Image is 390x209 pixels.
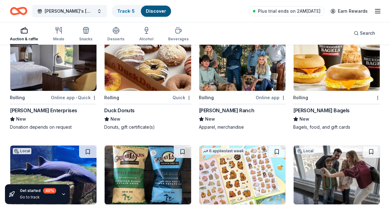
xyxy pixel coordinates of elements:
div: Auction & raffle [10,37,38,42]
div: Duck Donuts [104,107,135,114]
span: New [110,115,120,123]
div: Get started [20,188,56,193]
div: Alcohol [139,37,153,42]
button: Track· 5Discover [112,5,172,17]
span: • [76,95,77,100]
button: Meals [53,24,64,45]
button: Desserts [107,24,124,45]
div: [PERSON_NAME] Bagels [293,107,350,114]
a: Image for Duck Donuts2 applieslast weekRollingQuickDuck DonutsNewDonuts, gift certificate(s) [104,32,191,130]
div: Rolling [293,94,308,101]
button: Beverages [168,24,189,45]
span: Search [360,29,375,37]
div: Beverages [168,37,189,42]
span: New [299,115,309,123]
span: Plus trial ends on 2AM[DATE] [258,7,321,15]
button: [PERSON_NAME]'s [MEDICAL_DATA] Benefit [32,5,107,17]
span: [PERSON_NAME]'s [MEDICAL_DATA] Benefit [45,7,94,15]
div: 6 applies last week [202,148,245,154]
div: Local [296,148,315,154]
div: 40 % [43,188,56,193]
div: Rolling [104,94,119,101]
div: [PERSON_NAME] Enterprises [10,107,77,114]
div: Apparel, merchandise [199,124,286,130]
div: Online app Quick [51,94,97,101]
div: Online app [256,94,286,101]
img: Image for Long Island Aquarium [10,145,96,204]
div: Bagels, food, and gift cards [293,124,380,130]
img: Image for Kimes Ranch [199,32,285,91]
div: Local [13,148,31,154]
span: New [16,115,26,123]
a: Image for Kimes Ranch2 applieslast weekRollingOnline app[PERSON_NAME] RanchNewApparel, merchandise [199,32,286,130]
img: Image for Great Lakes Potato Chip Co [105,145,191,204]
a: Plus trial ends on 2AM[DATE] [249,6,324,16]
button: Snacks [79,24,92,45]
button: Search [349,27,380,39]
div: Desserts [107,37,124,42]
div: Donuts, gift certificate(s) [104,124,191,130]
a: Track· 5 [117,8,135,14]
div: Meals [53,37,64,42]
img: Image for Stickii [199,145,285,204]
a: Home [10,4,27,18]
a: Earn Rewards [327,6,371,17]
a: Discover [146,8,166,14]
button: Auction & raffle [10,24,38,45]
div: Snacks [79,37,92,42]
div: Rolling [199,94,214,101]
img: Image for Bruegger's Bagels [294,32,380,91]
img: Image for One World Observatory [294,145,380,204]
a: Image for Scott EnterprisesLocalRollingOnline app•Quick[PERSON_NAME] EnterprisesNewDonation depen... [10,32,97,130]
div: [PERSON_NAME] Ranch [199,107,254,114]
a: Image for Bruegger's BagelsRolling[PERSON_NAME] BagelsNewBagels, food, and gift cards [293,32,380,130]
div: Go to track [20,195,56,200]
span: New [205,115,215,123]
img: Image for Duck Donuts [105,32,191,91]
div: Quick [173,94,191,101]
div: Rolling [10,94,25,101]
div: Donation depends on request [10,124,97,130]
img: Image for Scott Enterprises [10,32,96,91]
button: Alcohol [139,24,153,45]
